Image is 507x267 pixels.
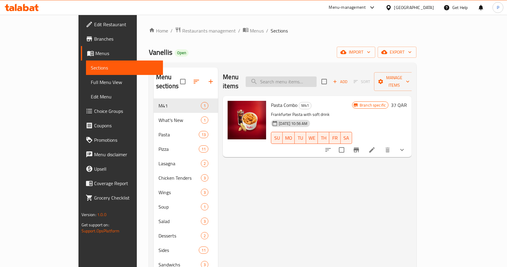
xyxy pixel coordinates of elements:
[329,132,341,144] button: FR
[154,200,218,214] div: Soup1
[158,232,201,239] span: Desserts
[182,27,236,34] span: Restaurants management
[309,134,315,142] span: WE
[320,134,327,142] span: TH
[201,233,208,239] span: 2
[283,132,295,144] button: MO
[497,4,499,11] span: P
[201,116,208,124] div: items
[271,132,283,144] button: SU
[94,122,158,129] span: Coupons
[299,102,311,109] span: M41
[158,116,201,124] span: What's New
[154,228,218,243] div: Desserts2
[395,143,409,157] button: show more
[318,132,329,144] button: TH
[380,143,395,157] button: delete
[94,35,158,42] span: Branches
[349,143,364,157] button: Branch-specific-item
[201,174,208,182] div: items
[189,74,204,89] span: Sort sections
[228,101,266,139] img: Pasta Combo
[175,27,236,35] a: Restaurants management
[321,143,335,157] button: sort-choices
[330,77,350,86] span: Add item
[329,4,366,11] div: Menu-management
[94,107,158,115] span: Choice Groups
[86,75,163,89] a: Full Menu View
[94,136,158,144] span: Promotions
[154,243,218,257] div: Sides11
[201,175,208,181] span: 3
[86,89,163,104] a: Edit Menu
[91,79,158,86] span: Full Menu View
[201,161,208,166] span: 2
[201,189,208,196] div: items
[285,134,292,142] span: MO
[149,27,417,35] nav: breadcrumb
[246,76,317,87] input: search
[158,145,199,153] span: Pizza
[199,247,208,254] div: items
[81,227,120,235] a: Support.OpsPlatform
[201,219,208,224] span: 3
[201,232,208,239] div: items
[394,4,434,11] div: [GEOGRAPHIC_DATA]
[158,102,201,109] div: M41
[368,146,376,154] a: Edit menu item
[243,27,264,35] a: Menus
[81,211,96,219] span: Version:
[94,151,158,158] span: Menu disclaimer
[318,75,330,88] span: Select section
[297,134,304,142] span: TU
[158,203,201,210] div: Soup
[379,74,410,89] span: Manage items
[154,214,218,228] div: Salad3
[94,165,158,172] span: Upsell
[81,221,109,229] span: Get support on:
[199,131,208,138] div: items
[299,102,312,109] div: M41
[154,127,218,142] div: Pasta13
[86,61,163,75] a: Sections
[343,134,350,142] span: SA
[378,47,416,58] button: export
[154,156,218,171] div: Lasagna2
[201,203,208,210] div: items
[175,50,189,55] span: Open
[357,102,388,108] span: Branch specific
[94,21,158,28] span: Edit Restaurant
[201,218,208,225] div: items
[154,171,218,185] div: Chicken Tenders3
[332,78,348,85] span: Add
[391,101,407,109] h6: 37 QAR
[201,102,208,109] div: items
[158,247,199,254] span: Sides
[177,75,189,88] span: Select all sections
[341,132,352,144] button: SA
[158,218,201,225] span: Salad
[271,27,288,34] span: Sections
[335,144,348,156] span: Select to update
[276,121,310,126] span: [DATE] 10:56 AM
[201,117,208,123] span: 1
[175,49,189,57] div: Open
[94,180,158,187] span: Coverage Report
[81,147,163,162] a: Menu disclaimer
[91,64,158,71] span: Sections
[81,17,163,32] a: Edit Restaurant
[199,145,208,153] div: items
[158,131,199,138] div: Pasta
[154,113,218,127] div: What's New1
[266,27,268,34] li: /
[149,45,172,59] span: Vanellis
[97,211,106,219] span: 1.0.0
[81,133,163,147] a: Promotions
[158,189,201,196] span: Wings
